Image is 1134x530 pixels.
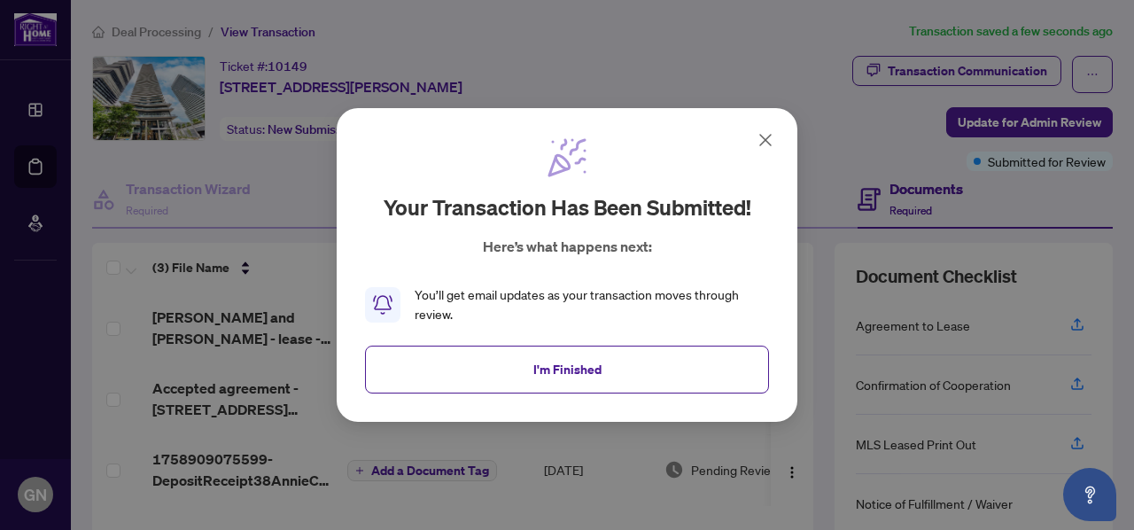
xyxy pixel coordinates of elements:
button: I'm Finished [365,346,769,394]
div: You’ll get email updates as your transaction moves through review. [415,285,769,324]
button: Open asap [1063,468,1116,521]
p: Here’s what happens next: [483,236,652,257]
span: I'm Finished [533,355,602,384]
h2: Your transaction has been submitted! [384,193,751,222]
